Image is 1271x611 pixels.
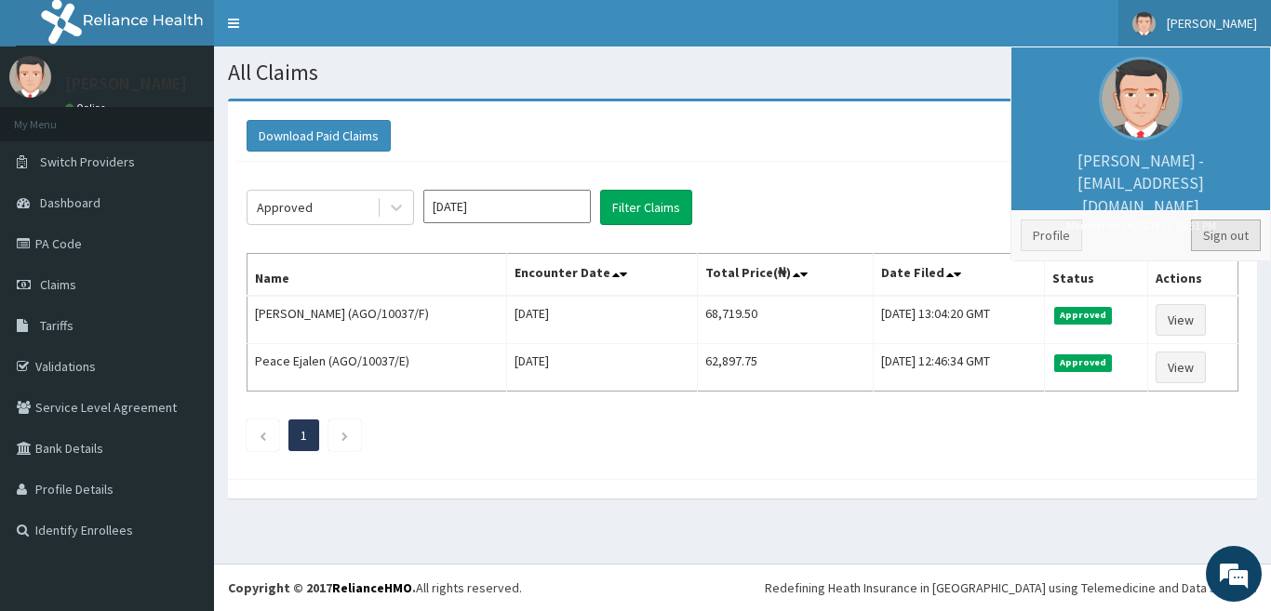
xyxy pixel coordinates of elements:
[874,344,1044,392] td: [DATE] 12:46:34 GMT
[9,410,355,475] textarea: Type your message and hit 'Enter'
[697,344,874,392] td: 62,897.75
[1156,304,1206,336] a: View
[257,198,313,217] div: Approved
[506,254,697,297] th: Encounter Date
[40,276,76,293] span: Claims
[34,93,75,139] img: d_794563401_company_1708531726252_794563401
[1021,150,1261,233] p: [PERSON_NAME] - [EMAIL_ADDRESS][DOMAIN_NAME]
[341,427,349,444] a: Next page
[1147,254,1238,297] th: Actions
[697,296,874,344] td: 68,719.50
[1167,15,1257,32] span: [PERSON_NAME]
[247,120,391,152] button: Download Paid Claims
[305,9,350,54] div: Minimize live chat window
[1054,354,1113,371] span: Approved
[874,254,1044,297] th: Date Filed
[697,254,874,297] th: Total Price(₦)
[1099,57,1183,140] img: User Image
[228,579,416,596] strong: Copyright © 2017 .
[506,344,697,392] td: [DATE]
[228,60,1257,85] h1: All Claims
[1191,219,1261,251] a: Sign out
[1132,12,1156,35] img: User Image
[874,296,1044,344] td: [DATE] 13:04:20 GMT
[248,344,507,392] td: Peace Ejalen (AGO/10037/E)
[40,153,135,170] span: Switch Providers
[1044,254,1147,297] th: Status
[65,101,110,114] a: Online
[600,190,692,225] button: Filter Claims
[332,579,412,596] a: RelianceHMO
[1054,307,1113,324] span: Approved
[40,194,100,211] span: Dashboard
[1156,352,1206,383] a: View
[248,254,507,297] th: Name
[1021,218,1261,233] small: Member since [DATE] 1:16:51 PM
[40,317,74,334] span: Tariffs
[259,427,267,444] a: Previous page
[108,185,257,373] span: We're online!
[248,296,507,344] td: [PERSON_NAME] (AGO/10037/F)
[301,427,307,444] a: Page 1 is your current page
[1021,219,1082,251] a: Profile
[65,75,187,92] p: [PERSON_NAME]
[765,578,1257,597] div: Redefining Heath Insurance in [GEOGRAPHIC_DATA] using Telemedicine and Data Science!
[97,104,313,128] div: Chat with us now
[9,56,51,98] img: User Image
[506,296,697,344] td: [DATE]
[214,564,1271,611] footer: All rights reserved.
[423,190,591,223] input: Select Month and Year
